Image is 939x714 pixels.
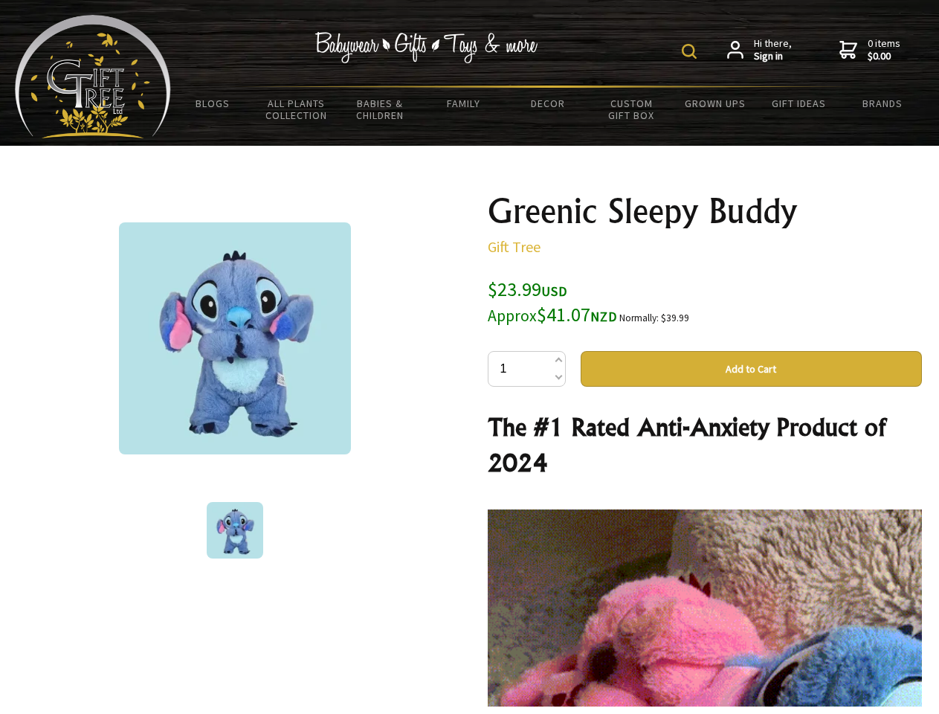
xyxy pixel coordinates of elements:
small: Normally: $39.99 [619,312,689,324]
a: Brands [841,88,925,119]
strong: The #1 Rated Anti-Anxiety Product of 2024 [488,412,885,477]
a: Custom Gift Box [590,88,674,131]
a: Hi there,Sign in [727,37,792,63]
h1: Greenic Sleepy Buddy [488,193,922,229]
a: BLOGS [171,88,255,119]
span: 0 items [868,36,900,63]
a: Decor [506,88,590,119]
small: Approx [488,306,537,326]
a: 0 items$0.00 [839,37,900,63]
a: All Plants Collection [255,88,339,131]
img: Greenic Sleepy Buddy [207,502,263,559]
a: Babies & Children [338,88,422,131]
a: Family [422,88,506,119]
img: product search [682,44,697,59]
a: Gift Tree [488,237,541,256]
a: Grown Ups [673,88,757,119]
img: Babyware - Gifts - Toys and more... [15,15,171,138]
img: Babywear - Gifts - Toys & more [315,32,538,63]
img: Greenic Sleepy Buddy [119,222,351,454]
span: NZD [590,308,617,325]
strong: Sign in [754,50,792,63]
button: Add to Cart [581,351,922,387]
a: Gift Ideas [757,88,841,119]
strong: $0.00 [868,50,900,63]
span: $23.99 $41.07 [488,277,617,327]
span: USD [541,283,567,300]
span: Hi there, [754,37,792,63]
